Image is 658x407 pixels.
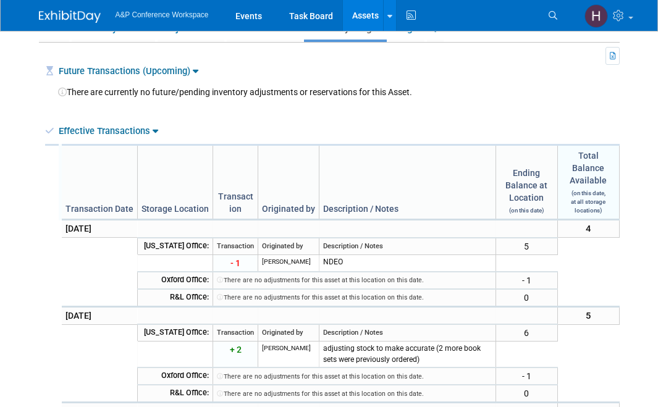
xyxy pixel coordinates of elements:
[161,275,209,284] span: Oxford Office:
[230,345,242,355] span: + 2
[586,310,591,321] span: 5
[557,145,619,220] td: Total Balance Available
[59,125,158,136] a: Effective Transactions
[59,65,198,77] a: Future Transactions (Upcoming)
[213,238,258,255] td: Transaction
[61,145,138,220] td: Transaction Date
[522,371,531,381] span: - 1
[116,10,209,19] span: A&P Conference Workspace
[258,324,319,342] td: Originated by
[213,272,496,289] td: There are no adjustments for this asset at this location on this date.
[213,324,258,342] td: Transaction
[524,241,529,251] span: 5
[161,371,209,380] span: Oxford Office:
[524,293,529,303] span: 0
[586,223,591,234] span: 4
[61,220,138,238] td: [DATE]
[258,145,319,220] td: Originated by
[319,238,496,255] td: Description / Notes
[213,145,258,220] td: Transaction
[170,292,209,301] span: R&L Office:
[49,86,616,98] div: There are currently no future/pending inventory adjustments or reservations for this Asset.
[170,388,209,397] span: R&L Office:
[230,258,240,268] span: - 1
[522,275,531,285] span: - 1
[258,342,319,367] td: [PERSON_NAME]
[213,367,496,385] td: There are no adjustments for this asset at this location on this date.
[496,145,557,220] td: Ending Balance at Location
[323,343,492,365] div: adjusting stock to make accurate (2 more book sets were previously ordered)
[213,385,496,403] td: There are no adjustments for this asset at this location on this date.
[258,254,319,272] td: [PERSON_NAME]
[524,388,529,398] span: 0
[213,289,496,307] td: There are no adjustments for this asset at this location on this date.
[319,324,496,342] td: Description / Notes
[144,241,209,250] span: [US_STATE] Office:
[61,306,138,324] td: [DATE]
[524,328,529,338] span: 6
[562,187,615,215] div: (on this date, at all storage locations)
[500,204,554,215] div: (on this date)
[323,257,492,267] div: NDEO
[319,145,496,220] td: Description / Notes
[258,238,319,255] td: Originated by
[144,327,209,337] span: [US_STATE] Office:
[138,145,213,220] td: Storage Location
[584,4,608,28] img: Hannah Siegel
[39,10,101,23] img: ExhibitDay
